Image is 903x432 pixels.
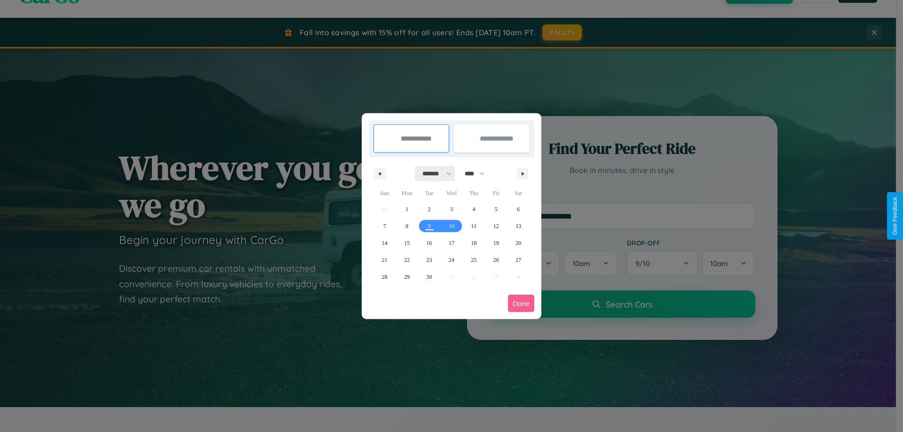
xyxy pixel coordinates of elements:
[440,186,462,201] span: Wed
[463,218,485,235] button: 11
[418,235,440,251] button: 16
[485,251,507,268] button: 26
[396,251,418,268] button: 22
[485,218,507,235] button: 12
[404,235,410,251] span: 15
[507,186,530,201] span: Sat
[427,251,432,268] span: 23
[382,251,388,268] span: 21
[507,235,530,251] button: 20
[507,251,530,268] button: 27
[428,218,431,235] span: 9
[471,218,477,235] span: 11
[418,186,440,201] span: Tue
[493,235,499,251] span: 19
[405,218,408,235] span: 8
[440,251,462,268] button: 24
[396,186,418,201] span: Mon
[892,197,898,235] div: Give Feedback
[449,235,454,251] span: 17
[418,251,440,268] button: 23
[449,218,454,235] span: 10
[382,235,388,251] span: 14
[472,201,475,218] span: 4
[404,268,410,285] span: 29
[373,235,396,251] button: 14
[485,201,507,218] button: 5
[471,235,476,251] span: 18
[396,218,418,235] button: 8
[373,251,396,268] button: 21
[449,251,454,268] span: 24
[427,235,432,251] span: 16
[493,251,499,268] span: 26
[507,218,530,235] button: 13
[373,186,396,201] span: Sun
[463,251,485,268] button: 25
[405,201,408,218] span: 1
[418,218,440,235] button: 9
[463,235,485,251] button: 18
[440,235,462,251] button: 17
[418,201,440,218] button: 2
[428,201,431,218] span: 2
[373,218,396,235] button: 7
[440,218,462,235] button: 10
[517,201,520,218] span: 6
[450,201,453,218] span: 3
[463,186,485,201] span: Thu
[493,218,499,235] span: 12
[495,201,498,218] span: 5
[463,201,485,218] button: 4
[485,186,507,201] span: Fri
[396,235,418,251] button: 15
[427,268,432,285] span: 30
[515,218,521,235] span: 13
[515,251,521,268] span: 27
[418,268,440,285] button: 30
[382,268,388,285] span: 28
[404,251,410,268] span: 22
[507,201,530,218] button: 6
[508,295,534,312] button: Done
[383,218,386,235] span: 7
[440,201,462,218] button: 3
[373,268,396,285] button: 28
[396,201,418,218] button: 1
[396,268,418,285] button: 29
[471,251,476,268] span: 25
[515,235,521,251] span: 20
[485,235,507,251] button: 19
